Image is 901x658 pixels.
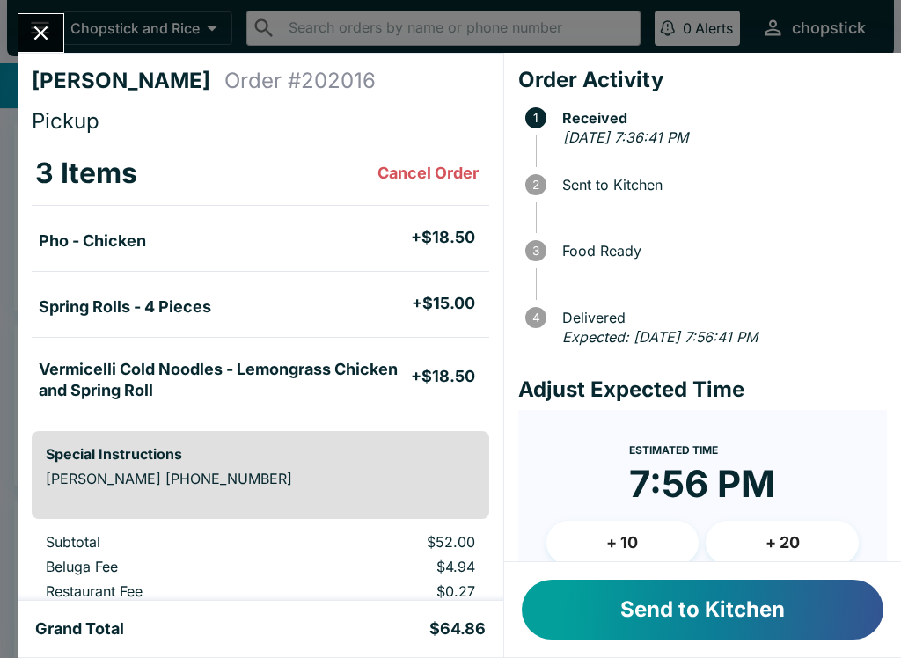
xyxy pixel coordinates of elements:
[518,377,887,403] h4: Adjust Expected Time
[411,366,475,387] h5: + $18.50
[39,296,211,318] h5: Spring Rolls - 4 Pieces
[531,311,539,325] text: 4
[532,244,539,258] text: 3
[46,445,475,463] h6: Special Instructions
[224,68,376,94] h4: Order # 202016
[429,618,486,640] h5: $64.86
[706,521,859,565] button: + 20
[412,293,475,314] h5: + $15.00
[518,67,887,93] h4: Order Activity
[629,443,718,457] span: Estimated Time
[553,110,887,126] span: Received
[46,533,274,551] p: Subtotal
[46,558,274,575] p: Beluga Fee
[562,328,758,346] em: Expected: [DATE] 7:56:41 PM
[35,618,124,640] h5: Grand Total
[32,142,489,417] table: orders table
[46,470,475,487] p: [PERSON_NAME] [PHONE_NUMBER]
[35,156,137,191] h3: 3 Items
[553,243,887,259] span: Food Ready
[18,14,63,52] button: Close
[533,111,538,125] text: 1
[302,558,474,575] p: $4.94
[302,582,474,600] p: $0.27
[553,310,887,325] span: Delivered
[411,227,475,248] h5: + $18.50
[532,178,539,192] text: 2
[39,230,146,252] h5: Pho - Chicken
[563,128,688,146] em: [DATE] 7:36:41 PM
[32,68,224,94] h4: [PERSON_NAME]
[370,156,486,191] button: Cancel Order
[32,533,489,656] table: orders table
[46,582,274,600] p: Restaurant Fee
[302,533,474,551] p: $52.00
[32,108,99,134] span: Pickup
[546,521,700,565] button: + 10
[39,359,411,401] h5: Vermicelli Cold Noodles - Lemongrass Chicken and Spring Roll
[522,580,883,640] button: Send to Kitchen
[629,461,775,507] time: 7:56 PM
[553,177,887,193] span: Sent to Kitchen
